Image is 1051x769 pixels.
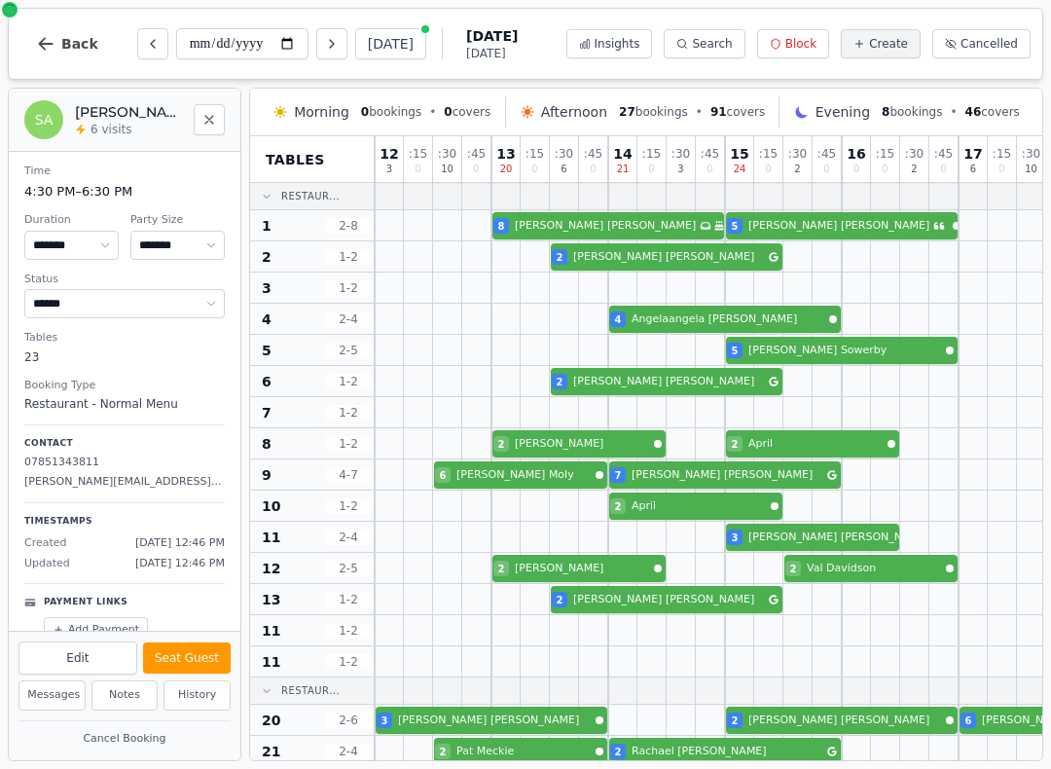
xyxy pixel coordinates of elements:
[615,468,622,483] span: 7
[541,102,607,122] span: Afternoon
[429,104,436,120] span: •
[648,165,654,174] span: 0
[440,468,447,483] span: 6
[615,499,622,514] span: 2
[262,403,272,422] span: 7
[664,29,744,58] button: Search
[696,104,703,120] span: •
[615,312,622,327] span: 4
[467,148,486,160] span: : 45
[316,28,347,59] button: Next day
[970,165,976,174] span: 6
[325,561,372,576] span: 2 - 5
[24,535,67,552] span: Created
[734,165,746,174] span: 24
[748,530,929,546] span: [PERSON_NAME] [PERSON_NAME]
[44,596,127,609] p: Payment Links
[748,713,942,729] span: [PERSON_NAME] [PERSON_NAME]
[573,374,765,390] span: [PERSON_NAME] [PERSON_NAME]
[325,654,372,670] span: 1 - 2
[262,528,280,547] span: 11
[815,102,870,122] span: Evening
[386,165,392,174] span: 3
[960,36,1018,52] span: Cancelled
[24,437,225,451] p: Contact
[748,218,929,235] span: [PERSON_NAME] [PERSON_NAME]
[807,561,942,577] span: Val Davidson
[823,165,829,174] span: 0
[91,122,131,137] span: 6 visits
[262,434,272,454] span: 8
[998,165,1004,174] span: 0
[262,559,280,578] span: 12
[619,105,635,119] span: 27
[415,165,420,174] span: 0
[882,105,889,119] span: 8
[876,148,894,160] span: : 15
[590,165,596,174] span: 0
[24,515,225,529] p: Timestamps
[24,348,225,366] dd: 23
[325,530,372,545] span: 2 - 4
[950,104,957,120] span: •
[266,150,325,169] span: Tables
[361,105,369,119] span: 0
[18,680,86,711] button: Messages
[701,148,719,160] span: : 45
[24,556,70,572] span: Updated
[500,165,513,174] span: 20
[882,165,888,174] span: 0
[732,531,739,545] span: 3
[732,437,739,452] span: 2
[765,165,771,174] span: 0
[381,714,388,728] span: 3
[853,165,859,174] span: 0
[940,165,946,174] span: 0
[841,29,921,58] button: Create
[262,652,280,672] span: 11
[163,680,231,711] button: History
[993,148,1011,160] span: : 15
[281,189,340,203] span: Restaur...
[869,36,908,52] span: Create
[632,498,767,515] span: April
[91,680,159,711] button: Notes
[788,148,807,160] span: : 30
[294,102,349,122] span: Morning
[130,212,225,229] dt: Party Size
[361,104,421,120] span: bookings
[24,378,225,394] dt: Booking Type
[1025,165,1037,174] span: 10
[827,470,837,480] svg: Google booking
[911,165,917,174] span: 2
[355,28,426,59] button: [DATE]
[732,219,739,234] span: 5
[642,148,661,160] span: : 15
[24,395,225,413] dd: Restaurant - Normal Menu
[380,147,398,161] span: 12
[730,147,748,161] span: 15
[143,642,231,674] button: Seat Guest
[555,148,573,160] span: : 30
[398,713,592,729] span: [PERSON_NAME] [PERSON_NAME]
[24,212,119,229] dt: Duration
[24,100,63,139] div: SA
[262,247,272,267] span: 2
[827,747,837,756] svg: Google booking
[573,592,765,608] span: [PERSON_NAME] [PERSON_NAME]
[75,102,182,122] h2: [PERSON_NAME] AConway
[757,29,829,58] button: Block
[24,330,225,347] dt: Tables
[262,341,272,360] span: 5
[262,711,280,730] span: 20
[262,216,272,236] span: 1
[905,148,924,160] span: : 30
[790,562,797,576] span: 2
[262,465,272,485] span: 9
[515,218,696,235] span: [PERSON_NAME] [PERSON_NAME]
[24,455,225,471] p: 07851343811
[817,148,836,160] span: : 45
[137,28,168,59] button: Previous day
[498,562,505,576] span: 2
[557,250,563,265] span: 2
